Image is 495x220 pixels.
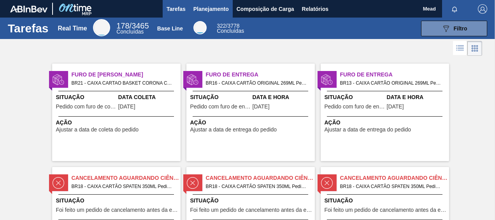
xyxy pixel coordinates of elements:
span: Pedido com furo de entrega [325,104,385,110]
span: Pedido com furo de entrega [190,104,251,110]
span: Data Coleta [118,93,179,101]
span: Cancelamento aguardando ciência [72,174,181,182]
span: 178 [116,21,129,30]
span: Situação [190,93,251,101]
div: Visão em Lista [453,41,467,56]
span: BR13 - CAIXA CARTÃO ORIGINAL 269ML Pedido - 1989791 [340,79,443,87]
span: BR21 - CAIXA CARTAO BASKET CORONA CERO 330ML Pedido - 1988273 [72,79,174,87]
button: Notificações [442,4,467,14]
img: status [187,177,198,189]
span: BR18 - CAIXA CARTÃO SPATEN 350ML Pedido - 1601122 [340,182,443,191]
img: status [53,74,64,85]
span: Concluídas [217,28,244,34]
img: status [53,177,64,189]
span: / 3778 [217,23,239,29]
span: BR18 - CAIXA CARTÃO SPATEN 350ML Pedido - 1601120 [72,182,174,191]
span: BR18 - CAIXA CARTÃO SPATEN 350ML Pedido - 1601121 [206,182,309,191]
span: Relatórios [302,4,328,14]
span: 06/09/2025, [387,104,404,110]
div: Real Time [93,19,110,36]
span: BR16 - CAIXA CARTÃO ORIGINAL 269ML Pedido - 1989793 [206,79,309,87]
span: 322 [217,23,226,29]
img: status [321,74,333,85]
img: TNhmsLtSVTkK8tSr43FrP2fwEKptu5GPRR3wAAAABJRU5ErkJggg== [10,5,47,12]
span: / 3465 [116,21,149,30]
span: Ajustar a data de entrega do pedido [190,127,277,133]
img: status [187,74,198,85]
div: Base Line [217,23,244,34]
span: Situação [56,197,179,205]
span: Situação [56,93,116,101]
span: Cancelamento aguardando ciência [340,174,449,182]
span: Concluídas [116,28,144,35]
span: Ajustar a data de entrega do pedido [325,127,411,133]
span: Furo de Entrega [206,71,315,79]
span: Filtro [454,25,467,32]
span: Planejamento [193,4,229,14]
span: Ação [325,119,447,127]
button: Filtro [421,21,487,36]
img: Logout [478,4,487,14]
span: Foi feito um pedido de cancelamento antes da etapa de aguardando faturamento [56,207,179,213]
span: Foi feito um pedido de cancelamento antes da etapa de aguardando faturamento [325,207,447,213]
img: status [321,177,333,189]
span: Ação [56,119,179,127]
div: Real Time [58,25,87,32]
div: Real Time [116,23,149,34]
span: Ação [190,119,313,127]
span: Situação [190,197,313,205]
h1: Tarefas [8,24,49,33]
span: Furo de Entrega [340,71,449,79]
div: Base Line [157,25,183,32]
span: Composição de Carga [237,4,294,14]
span: Data e Hora [387,93,447,101]
span: Tarefas [167,4,186,14]
span: Situação [325,93,385,101]
div: Visão em Cards [467,41,482,56]
span: 11/09/2025 [118,104,135,110]
div: Base Line [193,21,207,34]
span: Cancelamento aguardando ciência [206,174,315,182]
span: Situação [325,197,447,205]
span: 05/09/2025, [253,104,270,110]
span: Pedido com furo de coleta [56,104,116,110]
span: Data e Hora [253,93,313,101]
span: Foi feito um pedido de cancelamento antes da etapa de aguardando faturamento [190,207,313,213]
span: Furo de Coleta [72,71,181,79]
span: Ajustar a data de coleta do pedido [56,127,139,133]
